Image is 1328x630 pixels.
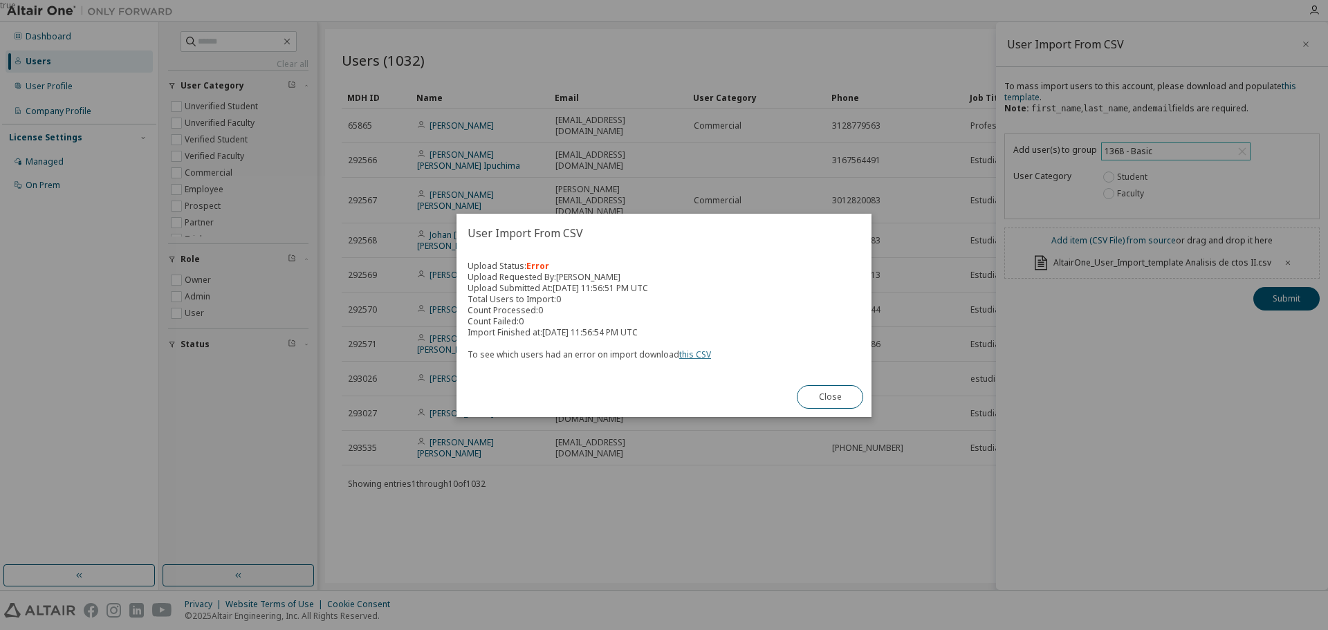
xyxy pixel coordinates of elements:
[797,385,863,409] button: Close
[468,261,860,360] div: Upload Status: Upload Requested By: [PERSON_NAME] Upload Submitted At: [DATE] 11:56:51 PM UTC Tot...
[468,326,638,338] span: Import Finished at: [DATE] 11:56:54 PM UTC
[526,260,549,272] span: Error
[456,214,871,252] h2: User Import From CSV
[468,349,711,360] span: To see which users had an error on import download
[679,349,711,360] a: this CSV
